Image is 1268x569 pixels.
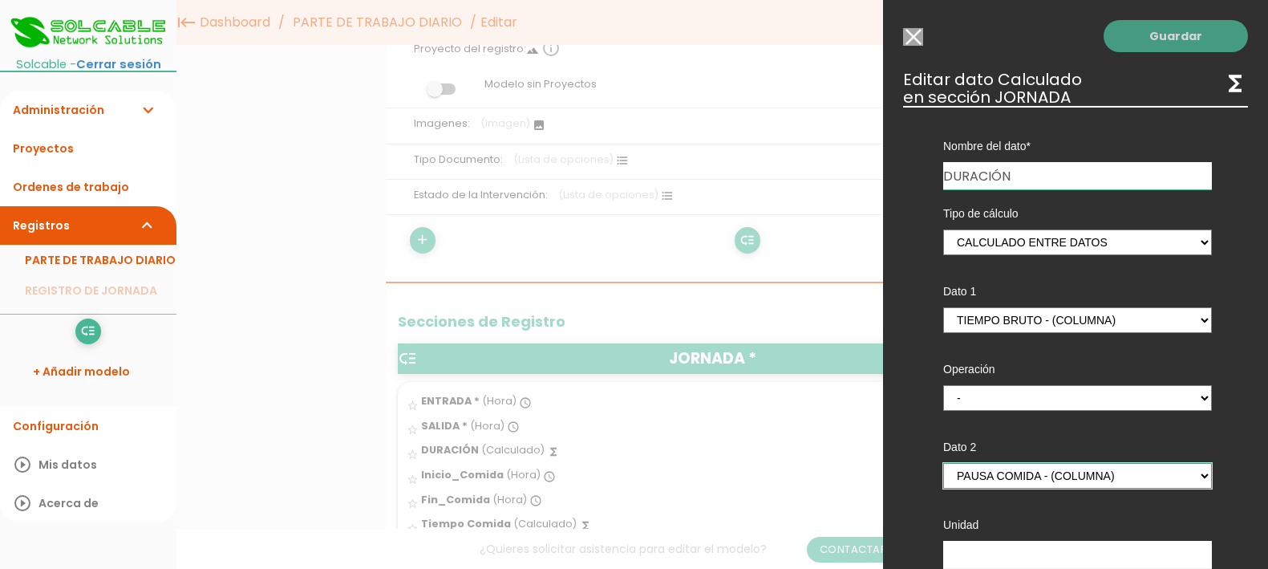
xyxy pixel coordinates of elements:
[943,439,1212,455] label: Dato 2
[943,517,1212,533] label: Unidad
[1222,71,1248,96] i: functions
[943,361,1212,377] label: Operación
[1104,20,1248,52] a: Guardar
[943,138,1212,154] label: Nombre del dato
[943,205,1212,222] label: Tipo de cálculo
[903,71,1248,106] h3: Editar dato Calculado en sección JORNADA
[943,283,1212,299] label: Dato 1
